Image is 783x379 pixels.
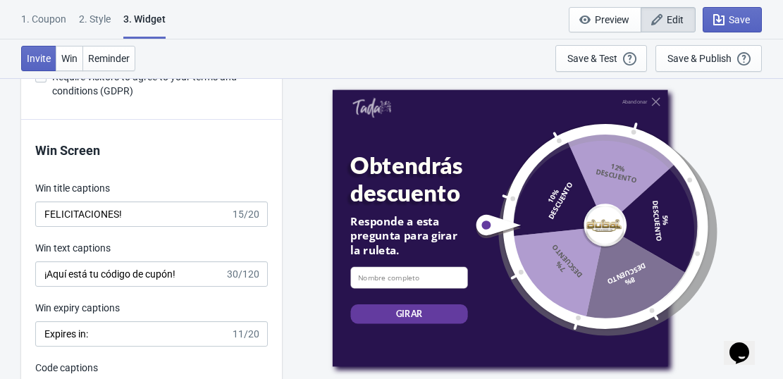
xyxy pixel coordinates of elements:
[35,361,98,375] label: Code captions
[667,14,684,25] span: Edit
[350,213,467,258] div: Responde a esta pregunta para girar la ruleta.
[27,53,51,64] span: Invite
[21,46,56,71] button: Invite
[703,7,762,32] button: Save
[82,46,135,71] button: Reminder
[641,7,696,32] button: Edit
[79,12,111,37] div: 2 . Style
[595,14,629,25] span: Preview
[35,141,268,160] p: Win Screen
[555,45,647,72] button: Save & Test
[350,266,467,288] input: Nombre completo
[567,53,617,64] div: Save & Test
[88,53,130,64] span: Reminder
[395,308,422,320] div: GIRAR
[350,151,491,207] div: Obtendrás descuento
[729,14,750,25] span: Save
[622,99,647,105] div: Abandonar
[61,53,78,64] span: Win
[569,7,641,32] button: Preview
[667,53,732,64] div: Save & Publish
[123,12,166,39] div: 3. Widget
[35,241,111,255] label: Win text captions
[352,97,391,119] a: Tada Shopify App - Exit Intent, Spin to Win Popups, Newsletter Discount Gift Game
[52,70,268,98] span: Require visitors to agree to your terms and conditions (GDPR)
[352,97,391,118] img: Tada Shopify App - Exit Intent, Spin to Win Popups, Newsletter Discount Gift Game
[35,181,110,195] label: Win title captions
[655,45,762,72] button: Save & Publish
[21,12,66,37] div: 1. Coupon
[724,323,769,365] iframe: chat widget
[56,46,83,71] button: Win
[35,301,120,315] label: Win expiry captions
